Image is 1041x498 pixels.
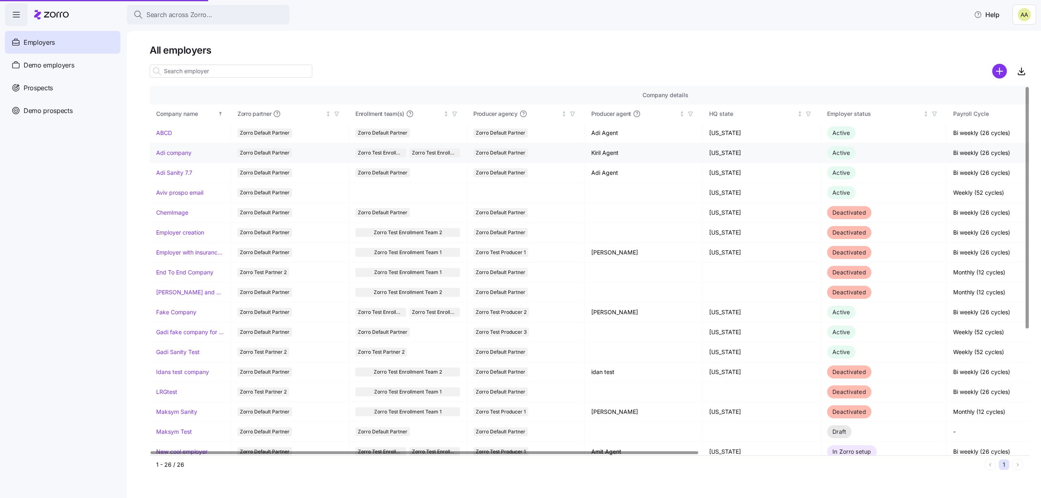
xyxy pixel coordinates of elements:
td: idan test [585,362,703,382]
span: Deactivated [832,229,866,236]
td: [US_STATE] [703,302,821,322]
div: Not sorted [679,111,685,117]
span: Zorro Test Enrollment Team 1 [412,148,458,157]
div: Not sorted [797,111,803,117]
span: Zorro Default Partner [476,427,525,436]
img: 69dbe272839496de7880a03cd36c60c1 [1018,8,1031,21]
a: New cool employer [156,448,207,456]
span: Zorro Default Partner [240,228,290,237]
span: Zorro Default Partner [240,168,290,177]
span: Zorro Test Partner 2 [240,268,287,277]
a: ABCD [156,129,172,137]
span: Active [832,189,850,196]
span: Active [832,149,850,156]
a: End To End Company [156,268,213,276]
a: Fake Company [156,308,196,316]
div: Sorted ascending [218,111,223,117]
span: Deactivated [832,209,866,216]
td: [PERSON_NAME] [585,243,703,263]
td: [US_STATE] [703,362,821,382]
span: Zorro Default Partner [240,328,290,337]
td: [US_STATE] [703,183,821,203]
span: Zorro Test Partner 2 [240,387,287,396]
span: Zorro Default Partner [476,128,525,137]
span: Zorro Default Partner [240,308,290,317]
a: LRGtest [156,388,177,396]
td: Amit Agent [585,442,703,462]
span: Deactivated [832,269,866,276]
span: Producer agency [473,110,518,118]
a: Gadi Sanity Test [156,348,200,356]
span: Deactivated [832,388,866,395]
a: Prospects [5,76,120,99]
span: Zorro Default Partner [240,447,290,456]
span: Zorro Default Partner [240,188,290,197]
span: Demo prospects [24,106,73,116]
td: [PERSON_NAME] [585,302,703,322]
input: Search employer [150,65,312,78]
div: Company name [156,109,216,118]
span: Zorro Test Enrollment Team 1 [374,407,442,416]
span: Zorro Test Partner 2 [240,348,287,357]
td: Adi Agent [585,123,703,143]
a: Employers [5,31,120,54]
a: Adi company [156,149,192,157]
span: Zorro partner [237,110,271,118]
span: Deactivated [832,289,866,296]
span: Zorro Default Partner [476,368,525,376]
h1: All employers [150,44,1030,57]
span: Draft [832,428,846,435]
span: Deactivated [832,408,866,415]
span: Prospects [24,83,53,93]
td: [PERSON_NAME] [585,402,703,422]
span: Zorro Default Partner [476,148,525,157]
a: Adi Sanity 7.7 [156,169,192,177]
span: Zorro Test Producer 1 [476,447,526,456]
td: [US_STATE] [703,223,821,243]
span: Zorro Test Producer 2 [476,308,527,317]
span: Zorro Default Partner [358,208,407,217]
span: Demo employers [24,60,74,70]
a: ChemImage [156,209,188,217]
span: Zorro Test Enrollment Team 2 [358,447,404,456]
span: Zorro Default Partner [476,348,525,357]
div: Payroll Cycle [953,109,1039,118]
div: Not sorted [443,111,449,117]
span: Zorro Default Partner [240,208,290,217]
td: [US_STATE] [703,442,821,462]
span: Zorro Default Partner [240,248,290,257]
span: Zorro Test Enrollment Team 2 [358,308,404,317]
span: Active [832,348,850,355]
div: Not sorted [923,111,929,117]
span: Zorro Default Partner [358,427,407,436]
td: [US_STATE] [703,123,821,143]
a: Maksym Sanity [156,408,197,416]
span: Zorro Default Partner [476,228,525,237]
div: Not sorted [561,111,567,117]
div: Not sorted [325,111,331,117]
span: Zorro Test Enrollment Team 2 [358,148,404,157]
span: Help [974,10,1000,20]
span: Zorro Default Partner [476,168,525,177]
a: Demo employers [5,54,120,76]
span: Zorro Test Enrollment Team 2 [374,228,442,237]
span: Active [832,328,850,335]
span: Zorro Default Partner [240,288,290,297]
span: In Zorro setup [832,448,871,455]
span: Zorro Default Partner [476,387,525,396]
span: Zorro Default Partner [240,368,290,376]
td: Kiril Agent [585,143,703,163]
button: 1 [999,459,1009,470]
span: Employers [24,37,55,48]
span: Zorro Test Enrollment Team 2 [374,288,442,297]
th: Producer agentNot sorted [585,104,703,123]
span: Zorro Default Partner [476,288,525,297]
td: Adi Agent [585,163,703,183]
span: Zorro Default Partner [240,128,290,137]
span: Zorro Default Partner [358,128,407,137]
td: [US_STATE] [703,203,821,223]
span: Deactivated [832,368,866,375]
a: Demo prospects [5,99,120,122]
span: Enrollment team(s) [355,110,404,118]
td: [US_STATE] [703,342,821,362]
